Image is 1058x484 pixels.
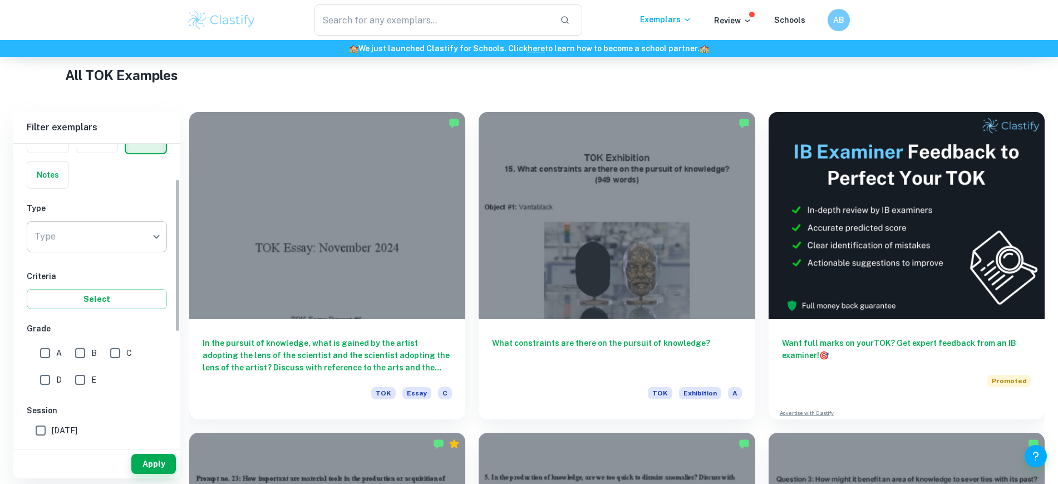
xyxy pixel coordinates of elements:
button: AB [828,9,850,31]
span: 🎯 [819,351,829,360]
img: Marked [433,438,444,449]
span: [DATE] [52,424,77,437]
a: In the pursuit of knowledge, what is gained by the artist adopting the lens of the scientist and ... [189,112,465,419]
img: Marked [739,438,750,449]
h6: Type [27,202,167,214]
h6: We just launched Clastify for Schools. Click to learn how to become a school partner. [2,42,1056,55]
span: TOK [371,387,396,399]
span: E [91,374,96,386]
img: Thumbnail [769,112,1045,319]
h6: AB [832,14,845,26]
h6: What constraints are there on the pursuit of knowledge? [492,337,741,374]
button: Help and Feedback [1025,445,1047,467]
img: Marked [449,118,460,129]
span: 🏫 [700,44,709,53]
span: 🏫 [349,44,358,53]
span: C [126,347,132,359]
a: Want full marks on yourTOK? Get expert feedback from an IB examiner!PromotedAdvertise with Clastify [769,112,1045,419]
span: Exhibition [679,387,721,399]
a: What constraints are there on the pursuit of knowledge?TOKExhibitionA [479,112,755,419]
h6: In the pursuit of knowledge, what is gained by the artist adopting the lens of the scientist and ... [203,337,452,374]
button: Notes [27,162,68,188]
span: D [56,374,62,386]
p: Review [714,14,752,27]
h6: Filter exemplars [13,112,180,143]
span: Promoted [987,375,1031,387]
span: C [438,387,452,399]
h6: Grade [27,322,167,335]
a: here [528,44,545,53]
span: A [728,387,742,399]
input: Search for any exemplars... [314,4,552,36]
div: Premium [449,438,460,449]
button: Select [27,289,167,309]
p: Exemplars [640,13,692,26]
a: Schools [774,16,805,25]
span: Essay [402,387,431,399]
h6: Want full marks on your TOK ? Get expert feedback from an IB examiner! [782,337,1031,361]
a: Advertise with Clastify [780,409,834,417]
img: Marked [739,118,750,129]
img: Marked [1028,438,1039,449]
h1: All TOK Examples [65,65,993,85]
span: B [91,347,97,359]
h6: Criteria [27,270,167,282]
span: TOK [648,387,672,399]
img: Clastify logo [186,9,257,31]
span: A [56,347,62,359]
button: Apply [131,454,176,474]
h6: Session [27,404,167,417]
